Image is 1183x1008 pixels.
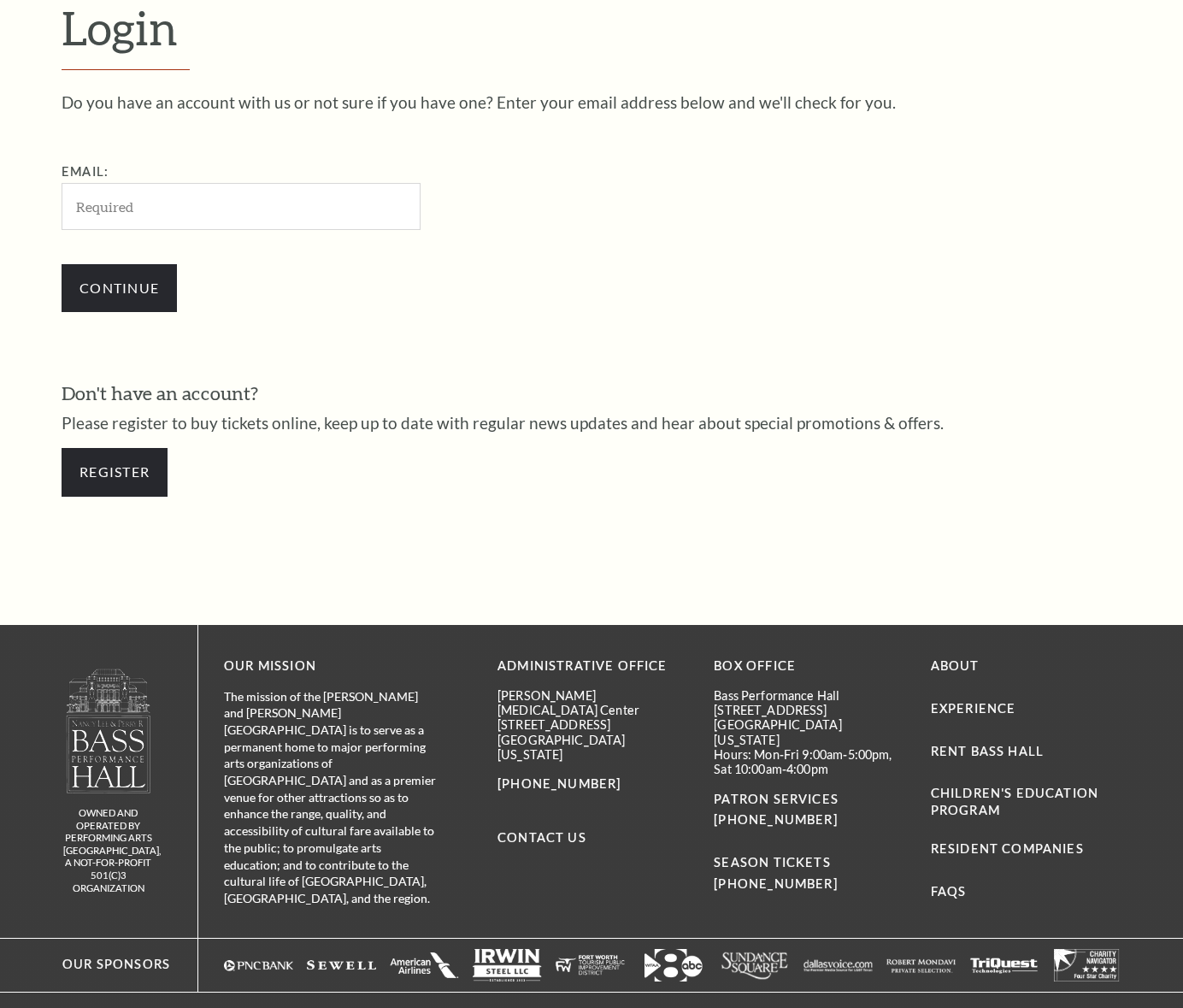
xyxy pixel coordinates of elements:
[931,786,1098,817] a: Children's Education Program
[1052,949,1121,981] img: charitynavlogo2.png
[62,415,1121,431] p: Please register to buy tickets online, keep up to date with regular news updates and hear about s...
[62,94,1121,110] p: Do you have an account with us or not sure if you have one? Enter your email address below and we...
[497,688,688,718] p: [PERSON_NAME][MEDICAL_DATA] Center
[714,747,904,777] p: Hours: Mon-Fri 9:00am-5:00pm, Sat 10:00am-4:00pm
[497,656,688,677] p: Administrative Office
[714,656,904,677] p: BOX OFFICE
[886,949,956,981] img: robertmondavi_logo117x55.png
[931,658,980,673] a: About
[931,884,967,899] a: FAQs
[62,183,421,230] input: Required
[721,949,790,981] img: sundance117x55.png
[473,949,542,981] img: irwinsteel_websitefooter_117x55.png
[639,949,708,981] img: wfaa2.png
[62,164,109,179] label: Email:
[714,831,904,895] p: SEASON TICKETS [PHONE_NUMBER]
[714,789,904,832] p: PATRON SERVICES [PHONE_NUMBER]
[390,949,459,981] img: aa_stacked2_117x55.png
[931,841,1084,856] a: Resident Companies
[63,807,153,894] p: owned and operated by Performing Arts [GEOGRAPHIC_DATA], A NOT-FOR-PROFIT 501(C)3 ORGANIZATION
[497,717,688,732] p: [STREET_ADDRESS]
[62,380,1121,407] h3: Don't have an account?
[62,448,168,496] a: Register
[556,949,625,981] img: fwtpid-websitefooter-117x55.png
[65,668,152,793] img: logo-footer.png
[714,717,904,747] p: [GEOGRAPHIC_DATA][US_STATE]
[803,949,873,981] img: dallasvoice117x55.png
[497,733,688,763] p: [GEOGRAPHIC_DATA][US_STATE]
[224,688,438,907] p: The mission of the [PERSON_NAME] and [PERSON_NAME][GEOGRAPHIC_DATA] is to serve as a permanent ho...
[307,949,376,981] img: sewell-revised_117x55.png
[62,264,177,312] input: Continue
[931,701,1016,716] a: Experience
[497,830,586,845] a: Contact Us
[969,949,1039,981] img: triquest_footer_logo.png
[497,774,688,795] p: [PHONE_NUMBER]
[46,954,170,976] p: Our Sponsors
[714,688,904,703] p: Bass Performance Hall
[931,744,1044,758] a: Rent Bass Hall
[224,949,293,981] img: pncbank_websitefooter_117x55.png
[714,703,904,717] p: [STREET_ADDRESS]
[224,656,438,677] p: OUR MISSION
